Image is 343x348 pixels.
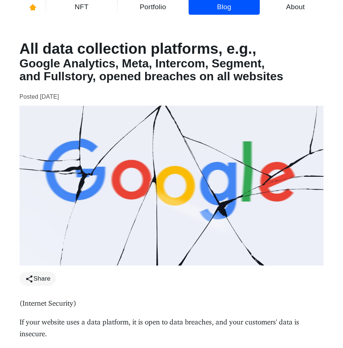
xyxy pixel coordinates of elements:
img: All data collection platforms, e.g., Google Analytics, Meta, Intercom, Segment, and Fullstory, op... [20,106,323,265]
time: Posted [DATE] [20,91,323,103]
svg: Share [25,275,34,283]
span: About [265,1,327,13]
span: Blog [193,1,255,13]
h1: All data collection platforms, e.g., Google Analytics, Meta, Intercom, Segment, and Fullstory, op... [20,41,323,83]
a: Share [20,272,56,286]
span: NFT [50,1,113,13]
span: Portfolio [122,1,184,13]
p: (Internet Security) [20,298,323,309]
p: If your website uses a data platform, it is open to data breaches, and your customers' data is in... [20,316,323,340]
